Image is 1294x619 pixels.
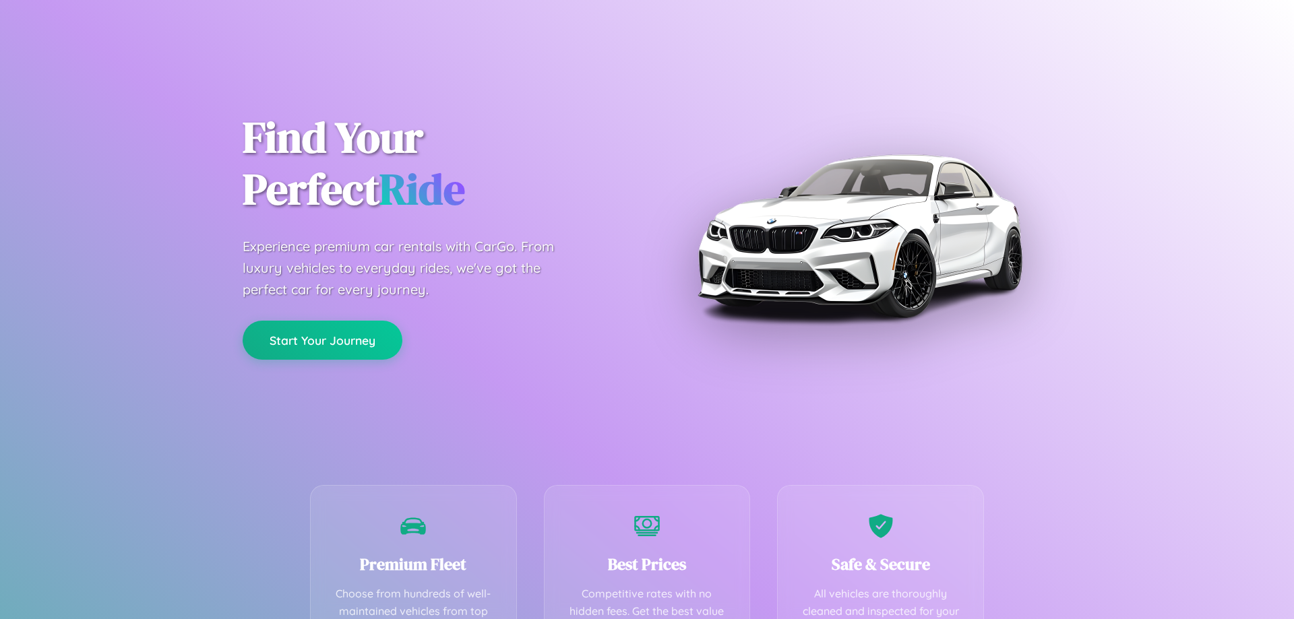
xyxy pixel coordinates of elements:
[565,553,730,575] h3: Best Prices
[691,67,1028,404] img: Premium BMW car rental vehicle
[243,236,580,300] p: Experience premium car rentals with CarGo. From luxury vehicles to everyday rides, we've got the ...
[379,160,465,218] span: Ride
[243,321,402,360] button: Start Your Journey
[798,553,963,575] h3: Safe & Secure
[331,553,496,575] h3: Premium Fleet
[243,112,627,216] h1: Find Your Perfect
